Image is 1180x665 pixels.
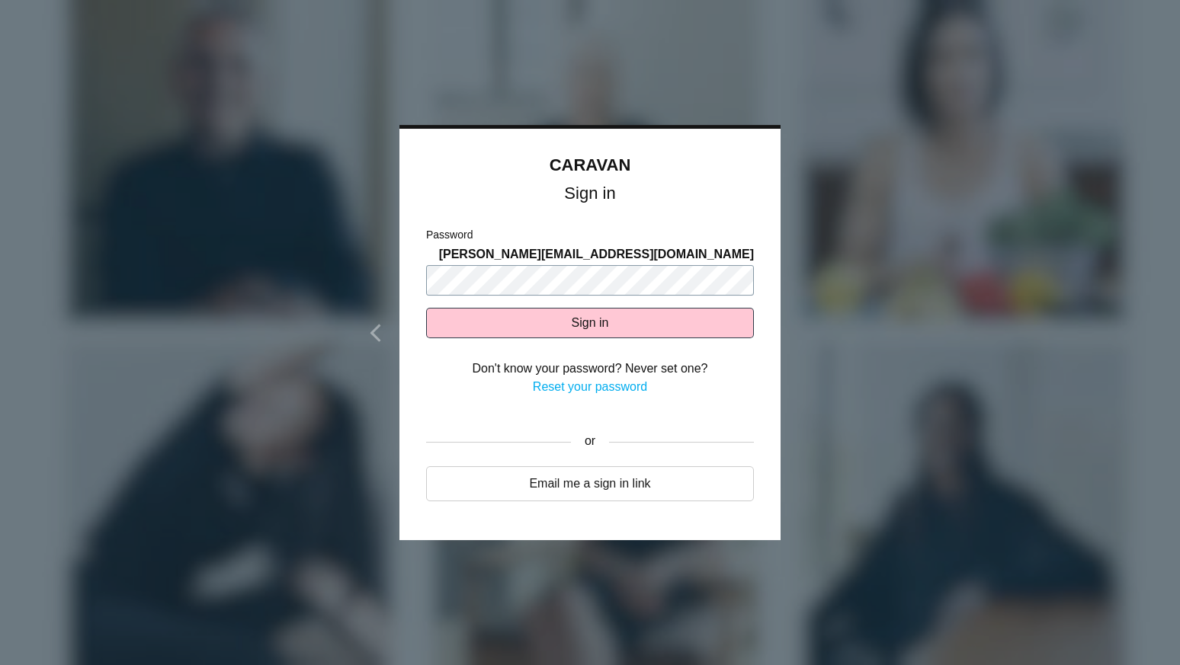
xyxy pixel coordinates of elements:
[439,245,754,264] span: [PERSON_NAME][EMAIL_ADDRESS][DOMAIN_NAME]
[550,155,631,174] a: CARAVAN
[426,466,754,501] a: Email me a sign in link
[533,380,647,393] a: Reset your password
[426,308,754,338] button: Sign in
[426,227,473,243] label: Password
[426,187,754,200] h1: Sign in
[426,360,754,378] div: Don't know your password? Never set one?
[571,423,609,461] div: or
